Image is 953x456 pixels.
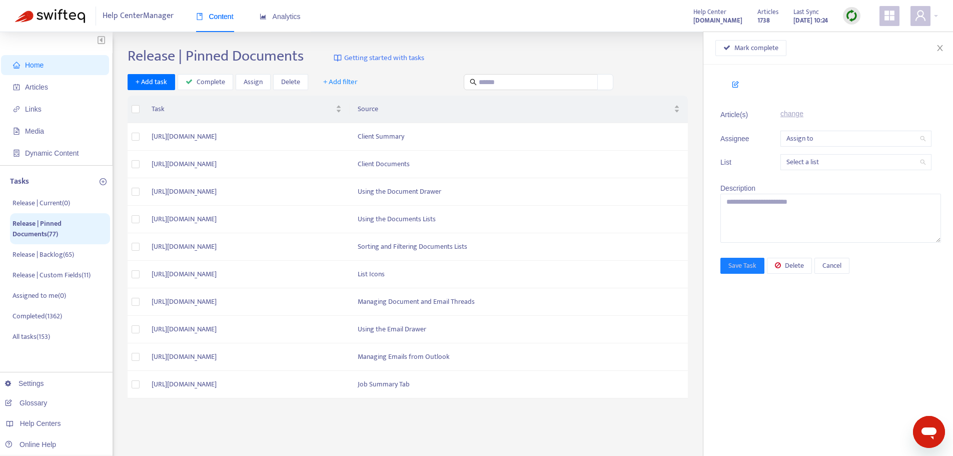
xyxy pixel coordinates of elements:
[144,288,350,316] td: [URL][DOMAIN_NAME]
[720,109,755,120] span: Article(s)
[144,233,350,261] td: [URL][DOMAIN_NAME]
[144,206,350,233] td: [URL][DOMAIN_NAME]
[780,110,803,118] a: change
[822,260,841,271] span: Cancel
[196,13,234,21] span: Content
[144,261,350,288] td: [URL][DOMAIN_NAME]
[10,176,29,188] p: Tasks
[5,440,56,448] a: Online Help
[720,157,755,168] span: List
[720,184,755,192] span: Description
[144,316,350,343] td: [URL][DOMAIN_NAME]
[128,74,175,90] button: + Add task
[260,13,267,20] span: area-chart
[13,128,20,135] span: file-image
[13,198,70,208] p: Release | Current ( 0 )
[913,416,945,448] iframe: Button to launch messaging window
[757,7,778,18] span: Articles
[136,77,167,88] span: + Add task
[933,44,947,53] button: Close
[13,218,108,239] p: Release | Pinned Documents ( 77 )
[693,15,742,26] a: [DOMAIN_NAME]
[793,15,828,26] strong: [DATE] 10:24
[350,343,688,371] td: Managing Emails from Outlook
[767,258,812,274] button: Delete
[236,74,271,90] button: Assign
[144,371,350,398] td: [URL][DOMAIN_NAME]
[25,61,44,69] span: Home
[144,123,350,151] td: [URL][DOMAIN_NAME]
[5,399,47,407] a: Glossary
[128,47,304,65] h2: Release | Pinned Documents
[103,7,174,26] span: Help Center Manager
[5,379,44,387] a: Settings
[13,270,91,280] p: Release | Custom Fields ( 11 )
[914,10,926,22] span: user
[334,47,424,69] a: Getting started with tasks
[316,74,365,90] button: + Add filter
[323,76,358,88] span: + Add filter
[25,127,44,135] span: Media
[757,15,770,26] strong: 1738
[793,7,819,18] span: Last Sync
[281,77,300,88] span: Delete
[720,258,764,274] button: Save Task
[350,371,688,398] td: Job Summary Tab
[920,136,926,142] span: search
[13,290,66,301] p: Assigned to me ( 0 )
[13,249,74,260] p: Release | Backlog ( 65 )
[350,261,688,288] td: List Icons
[144,96,350,123] th: Task
[350,316,688,343] td: Using the Email Drawer
[152,104,334,115] span: Task
[883,10,895,22] span: appstore
[814,258,849,274] button: Cancel
[344,53,424,64] span: Getting started with tasks
[350,151,688,178] td: Client Documents
[260,13,301,21] span: Analytics
[144,178,350,206] td: [URL][DOMAIN_NAME]
[334,54,342,62] img: image-link
[13,84,20,91] span: account-book
[350,206,688,233] td: Using the Documents Lists
[785,260,804,271] span: Delete
[350,288,688,316] td: Managing Document and Email Threads
[144,151,350,178] td: [URL][DOMAIN_NAME]
[273,74,308,90] button: Delete
[197,77,225,88] span: Complete
[13,331,50,342] p: All tasks ( 153 )
[920,159,926,165] span: search
[350,178,688,206] td: Using the Document Drawer
[100,178,107,185] span: plus-circle
[693,7,726,18] span: Help Center
[178,74,233,90] button: Complete
[734,43,778,54] span: Mark complete
[196,13,203,20] span: book
[358,104,672,115] span: Source
[25,105,42,113] span: Links
[350,233,688,261] td: Sorting and Filtering Documents Lists
[350,123,688,151] td: Client Summary
[13,150,20,157] span: container
[13,311,62,321] p: Completed ( 1362 )
[720,133,755,144] span: Assignee
[15,9,85,23] img: Swifteq
[13,62,20,69] span: home
[715,40,786,56] button: Mark complete
[20,419,61,427] span: Help Centers
[25,149,79,157] span: Dynamic Content
[244,77,263,88] span: Assign
[25,83,48,91] span: Articles
[936,44,944,52] span: close
[144,343,350,371] td: [URL][DOMAIN_NAME]
[845,10,858,22] img: sync.dc5367851b00ba804db3.png
[13,106,20,113] span: link
[470,79,477,86] span: search
[350,96,688,123] th: Source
